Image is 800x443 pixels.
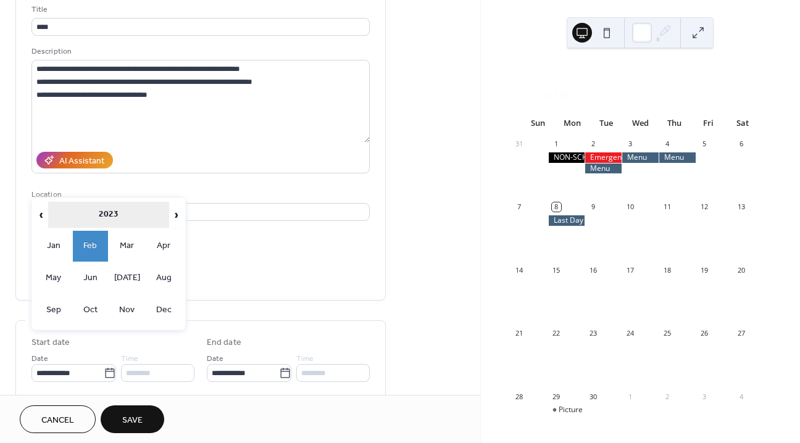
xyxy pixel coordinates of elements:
div: 11 [662,202,672,212]
div: 17 [625,265,635,275]
td: Jun [73,263,109,294]
div: 29 [552,392,561,401]
div: 31 [515,139,524,149]
div: 15 [552,265,561,275]
div: 28 [515,392,524,401]
div: AI Assistant [59,155,104,168]
div: NON-SCHOOL DAY [548,152,585,163]
div: 18 [662,265,672,275]
div: Tue [589,111,623,136]
td: May [36,263,72,294]
div: 1 [625,392,635,401]
div: Menu [622,152,659,163]
td: Oct [73,295,109,326]
div: Mon [555,111,589,136]
div: Menu [585,164,622,174]
div: Sat [726,111,760,136]
td: [DATE] [109,263,145,294]
div: [DATE] [511,66,770,81]
div: End date [207,336,241,349]
div: 10 [625,202,635,212]
span: ‹ [36,202,46,227]
div: 4 [662,139,672,149]
div: Description [31,45,367,58]
div: 22 [552,329,561,338]
span: Date [31,352,48,365]
div: 9 [588,202,598,212]
div: Start date [31,336,70,349]
th: 2023 [48,202,170,228]
div: 25 [662,329,672,338]
span: Save [122,414,143,427]
div: 3 [625,139,635,149]
td: Apr [146,231,182,262]
div: 30 [588,392,598,401]
button: AI Assistant [36,152,113,168]
span: Cancel [41,414,74,427]
div: Picture Day [559,405,598,415]
div: Picture Day [548,405,585,415]
td: Feb [73,231,109,262]
td: Jan [36,231,72,262]
div: 7 [515,202,524,212]
div: 26 [699,329,709,338]
div: 14 [515,265,524,275]
span: Time [121,352,138,365]
div: 3 [699,392,709,401]
div: 12 [699,202,709,212]
div: Last Day to Place Scholastic Book Orders [548,215,585,226]
div: 23 [588,329,598,338]
div: Sun [521,111,555,136]
div: 1 [552,139,561,149]
div: Fri [691,111,725,136]
td: Dec [146,295,182,326]
div: Wed [623,111,657,136]
div: Emergency Food Kits are Due Today! [585,152,622,163]
div: 2 [662,392,672,401]
div: 27 [736,329,746,338]
div: Title [31,3,367,16]
div: Thu [657,111,691,136]
div: 2 [588,139,598,149]
span: › [171,202,181,227]
div: Menu [659,152,696,163]
div: Location [31,188,367,201]
span: Date [207,352,223,365]
td: Nov [109,295,145,326]
div: 21 [515,329,524,338]
div: 24 [625,329,635,338]
div: 6 [736,139,746,149]
div: 16 [588,265,598,275]
td: Sep [36,295,72,326]
button: Cancel [20,405,96,433]
div: 13 [736,202,746,212]
td: Aug [146,263,182,294]
div: 4 [736,392,746,401]
div: 20 [736,265,746,275]
button: Save [101,405,164,433]
td: Mar [109,231,145,262]
div: 5 [699,139,709,149]
div: 8 [552,202,561,212]
span: Time [296,352,314,365]
div: 19 [699,265,709,275]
